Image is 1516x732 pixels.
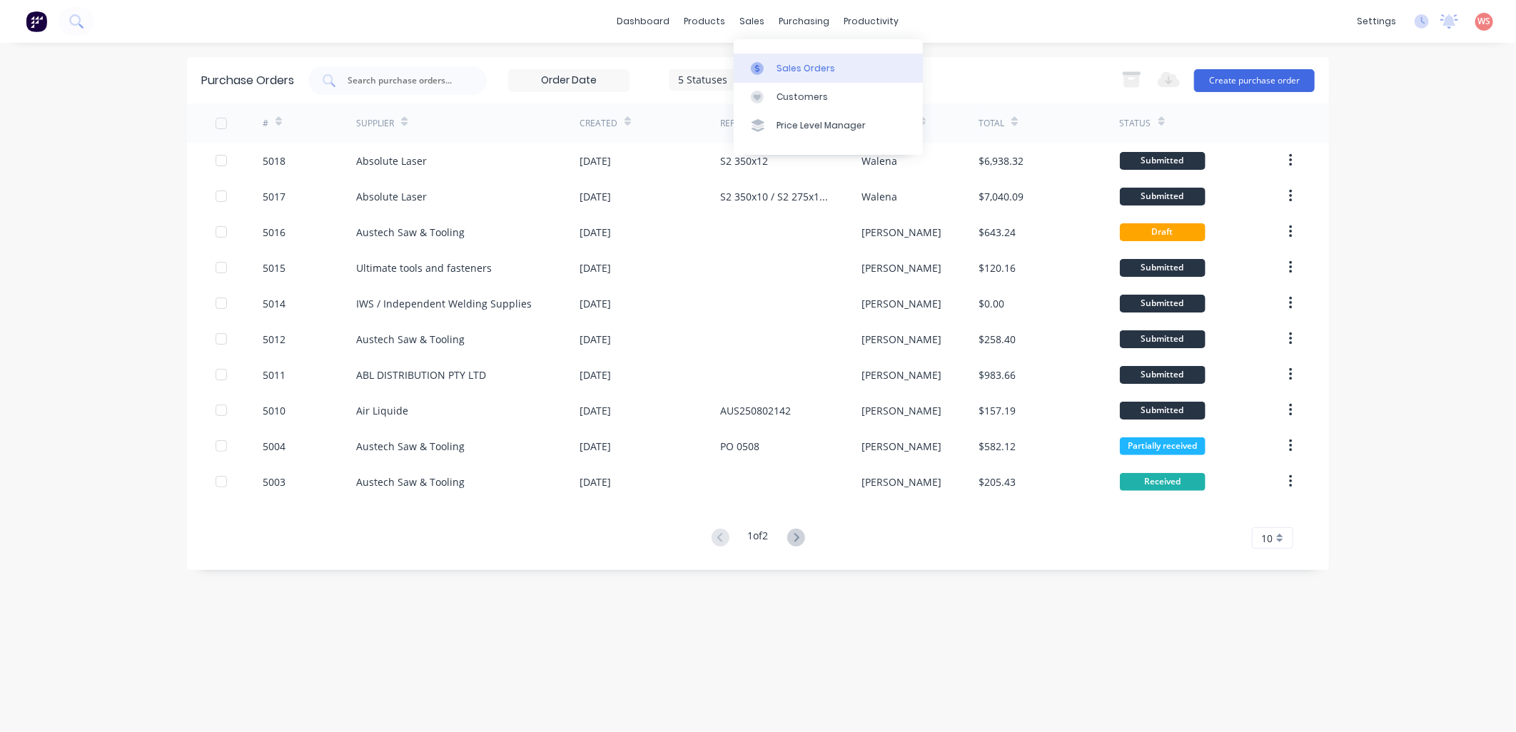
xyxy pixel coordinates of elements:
img: Factory [26,11,47,32]
div: Reference [720,117,767,130]
div: [PERSON_NAME] [861,474,941,489]
div: Created [580,117,617,130]
div: S2 350x10 / S2 275x12 / S4 350x12 [720,189,832,204]
div: Status [1120,117,1151,130]
div: purchasing [772,11,837,32]
div: 5010 [263,403,285,418]
div: [PERSON_NAME] [861,296,941,311]
div: Submitted [1120,152,1206,170]
div: 5003 [263,474,285,489]
div: Total [979,117,1004,130]
div: Customers [777,91,828,103]
div: # [263,117,268,130]
div: $643.24 [979,225,1016,240]
div: AUS250802142 [720,403,791,418]
div: Austech Saw & Tooling [356,225,465,240]
div: Submitted [1120,259,1206,277]
div: [DATE] [580,225,611,240]
div: 5017 [263,189,285,204]
a: Customers [734,83,923,111]
div: Partially received [1120,437,1206,455]
a: Price Level Manager [734,111,923,140]
div: [DATE] [580,332,611,347]
div: [PERSON_NAME] [861,225,941,240]
div: productivity [837,11,906,32]
div: [DATE] [580,403,611,418]
div: 5018 [263,153,285,168]
div: Sales Orders [777,62,835,75]
div: Submitted [1120,366,1206,384]
span: 10 [1261,531,1273,546]
div: Austech Saw & Tooling [356,332,465,347]
div: 5004 [263,439,285,454]
div: ABL DISTRIBUTION PTY LTD [356,367,486,382]
div: [DATE] [580,153,611,168]
div: [DATE] [580,296,611,311]
input: Order Date [509,70,629,91]
div: $582.12 [979,439,1016,454]
div: 5014 [263,296,285,311]
div: settings [1350,11,1403,32]
div: Air Liquide [356,403,408,418]
div: Purchase Orders [201,72,294,89]
div: [PERSON_NAME] [861,260,941,275]
div: Ultimate tools and fasteners [356,260,492,275]
div: Received [1120,473,1206,491]
div: IWS / Independent Welding Supplies [356,296,532,311]
div: [PERSON_NAME] [861,332,941,347]
div: [DATE] [580,367,611,382]
div: Submitted [1120,295,1206,312]
div: $7,040.09 [979,189,1024,204]
div: [PERSON_NAME] [861,367,941,382]
input: Search purchase orders... [346,73,465,88]
div: products [677,11,733,32]
div: $120.16 [979,260,1016,275]
div: $205.43 [979,474,1016,489]
div: Supplier [356,117,394,130]
div: 5011 [263,367,285,382]
div: Submitted [1120,402,1206,420]
div: Walena [861,153,897,168]
div: [DATE] [580,474,611,489]
a: dashboard [610,11,677,32]
button: Create purchase order [1194,69,1315,92]
div: Submitted [1120,330,1206,348]
a: Sales Orders [734,54,923,82]
div: 5 Statuses [679,72,781,87]
div: 1 of 2 [748,528,769,549]
div: Austech Saw & Tooling [356,474,465,489]
div: [PERSON_NAME] [861,403,941,418]
div: $0.00 [979,296,1004,311]
div: 5016 [263,225,285,240]
div: $258.40 [979,332,1016,347]
div: [DATE] [580,260,611,275]
span: WS [1478,15,1491,28]
div: Absolute Laser [356,189,427,204]
div: S2 350x12 [720,153,768,168]
div: $983.66 [979,367,1016,382]
div: [PERSON_NAME] [861,439,941,454]
div: Draft [1120,223,1206,241]
div: Price Level Manager [777,119,866,132]
div: [DATE] [580,439,611,454]
div: Absolute Laser [356,153,427,168]
div: Walena [861,189,897,204]
div: 5015 [263,260,285,275]
div: $157.19 [979,403,1016,418]
div: 5012 [263,332,285,347]
div: $6,938.32 [979,153,1024,168]
div: Austech Saw & Tooling [356,439,465,454]
div: sales [733,11,772,32]
div: PO 0508 [720,439,759,454]
div: Submitted [1120,188,1206,205]
div: [DATE] [580,189,611,204]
